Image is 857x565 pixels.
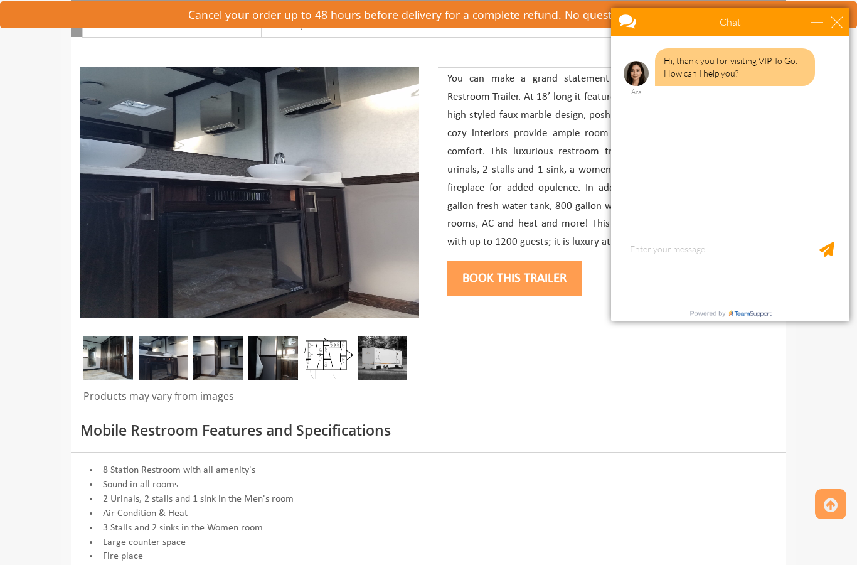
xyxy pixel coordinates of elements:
img: Rolls Royce 8 station trailer [83,336,133,380]
h3: Mobile Restroom Features and Specifications [80,422,777,438]
div: Hi, thank you for visiting VIP To Go. How can I help you? [51,48,211,86]
a: powered by link [80,306,174,321]
p: You can make a grand statement with this Rolls Royce 8 Station Restroom Trailer. At 18’ long it f... [447,70,767,252]
img: Floor Plan of 8 station restroom with sink and toilet [303,336,353,380]
img: Inside view of Eight Station Rolls Royce with Sinks and Urinal [248,336,298,380]
li: 2 Urinals, 2 stalls and 1 sink in the Men's room [80,492,777,507]
textarea: type your message [20,237,233,303]
img: An image of 8 station shower outside view [80,67,419,318]
li: Sound in all rooms [80,478,777,492]
img: An Inside view of Eight station Rolls Royce with Two sinks and mirror [139,336,188,380]
img: Inside of Eight Station Rolls Royce trailer with doors and sinks [193,336,243,380]
div: Chat [51,8,202,36]
img: An image of 8 station shower outside view [358,336,407,380]
div: Send Message [216,242,231,257]
li: Fire place [80,549,777,564]
div: close [227,16,240,28]
li: 3 Stalls and 2 sinks in the Women room [80,521,777,535]
div: Ara [20,88,45,95]
div: minimize [207,16,220,28]
li: Large counter space [80,535,777,550]
button: Book this trailer [447,261,582,296]
img: Ara avatar image. [20,61,45,86]
div: Products may vary from images [80,389,419,411]
li: 8 Station Restroom with all amenity's [80,463,777,478]
li: Air Condition & Heat [80,507,777,521]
